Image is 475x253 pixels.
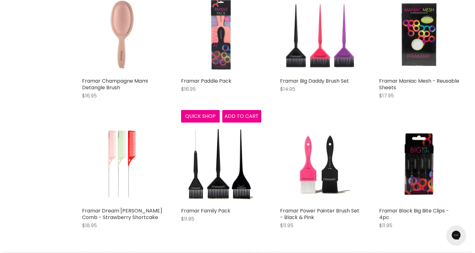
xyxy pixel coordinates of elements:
[280,85,295,93] span: $14.95
[181,110,220,123] button: Quick shop
[379,207,449,221] a: Framar Black Big Bite Clips - 4pc
[280,222,293,229] span: $11.95
[280,207,359,221] a: Framar Power Painter Brush Set - Black & Pink
[181,85,196,93] span: $16.95
[379,92,394,99] span: $17.95
[181,215,194,223] span: $11.95
[82,124,162,204] img: Framar Dream Weaver Comb - Strawberry Shortcake
[280,124,360,204] img: Framar Power Painter Brush Set - Black & Pink
[82,92,97,99] span: $16.95
[181,207,230,214] a: Framar Family Pack
[181,77,231,85] a: Framar Paddle Pack
[82,77,148,91] a: Framar Champagne Mami Detangle Brush
[222,110,261,123] button: Add to cart
[379,222,392,229] span: $11.95
[280,77,349,85] a: Framar Big Daddy Brush Set
[82,207,162,221] a: Framar Dream [PERSON_NAME] Comb - Strawberry Shortcake
[181,124,261,204] img: Framar Family Pack
[82,222,97,229] span: $18.95
[379,124,459,204] img: Framar Black Big Bite Clips - 4pc
[444,223,469,247] iframe: Gorgias live chat messenger
[224,113,259,120] span: Add to cart
[379,77,459,91] a: Framar Maniac Mesh - Reusable Sheets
